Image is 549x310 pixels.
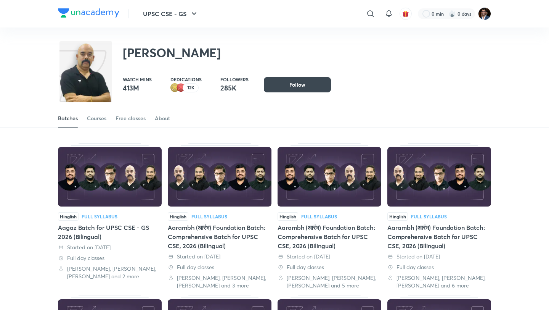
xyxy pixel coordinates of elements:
div: Full Syllabus [82,214,117,219]
img: class [59,43,112,115]
div: Batches [58,115,78,122]
div: Courses [87,115,106,122]
div: Sudarshan Gurjar, Dr Sidharth Arora, Saurabh Pandey and 6 more [387,274,491,289]
span: Hinglish [387,212,408,221]
div: Aarambh (आरंभ) Foundation Batch: Comprehensive Batch for UPSC CSE, 2026 (Bilingual) [168,223,271,250]
p: Watch mins [123,77,152,82]
img: Amber Nigam [478,7,491,20]
img: educator badge1 [177,83,186,92]
img: Thumbnail [58,147,162,207]
span: Hinglish [168,212,188,221]
div: Full day classes [168,263,271,271]
div: Full day classes [387,263,491,271]
img: educator badge2 [170,83,180,92]
h2: [PERSON_NAME] [123,45,221,60]
img: Thumbnail [168,147,271,207]
div: Aagaz Batch for UPSC CSE - GS 2026 (Bilingual) [58,143,162,289]
div: Full Syllabus [301,214,337,219]
div: Sudarshan Gurjar, Dr Sidharth Arora, Mrunal Patel and 3 more [168,274,271,289]
div: Started on 8 Jun 2025 [168,253,271,260]
div: Started on 17 May 2025 [387,253,491,260]
div: Full day classes [278,263,381,271]
div: Aarambh (आरंभ) Foundation Batch: Comprehensive Batch for UPSC CSE, 2026 (Bilingual) [387,223,491,250]
p: 12K [187,85,194,90]
div: Aagaz Batch for UPSC CSE - GS 2026 (Bilingual) [58,223,162,241]
img: Thumbnail [387,147,491,207]
div: Sudarshan Gurjar, Dr Sidharth Arora, Mrunal Patel and 2 more [58,265,162,280]
span: Hinglish [58,212,79,221]
img: avatar [402,10,409,17]
div: Full Syllabus [411,214,447,219]
div: Full day classes [58,254,162,262]
p: Followers [220,77,249,82]
button: UPSC CSE - GS [138,6,203,21]
p: 413M [123,83,152,92]
div: Started on 8 Sept 2025 [58,244,162,251]
img: streak [448,10,456,18]
div: Aarambh (आरंभ) Foundation Batch: Comprehensive Batch for UPSC CSE, 2026 (Bilingual) [278,143,381,289]
div: Aarambh (आरंभ) Foundation Batch: Comprehensive Batch for UPSC CSE, 2026 (Bilingual) [168,143,271,289]
button: Follow [264,77,331,92]
p: Dedications [170,77,202,82]
span: Follow [289,81,305,89]
div: Free classes [116,115,146,122]
div: About [155,115,170,122]
div: Aarambh (आरंभ) Foundation Batch: Comprehensive Batch for UPSC CSE, 2026 (Bilingual) [278,223,381,250]
div: Started on 31 May 2025 [278,253,381,260]
span: Hinglish [278,212,298,221]
a: Company Logo [58,8,119,19]
a: Courses [87,109,106,128]
div: Sudarshan Gurjar, Dr Sidharth Arora, Saurabh Pandey and 5 more [278,274,381,289]
div: Full Syllabus [191,214,227,219]
img: Company Logo [58,8,119,18]
a: About [155,109,170,128]
div: Aarambh (आरंभ) Foundation Batch: Comprehensive Batch for UPSC CSE, 2026 (Bilingual) [387,143,491,289]
button: avatar [400,8,412,20]
a: Free classes [116,109,146,128]
img: Thumbnail [278,147,381,207]
p: 285K [220,83,249,92]
a: Batches [58,109,78,128]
